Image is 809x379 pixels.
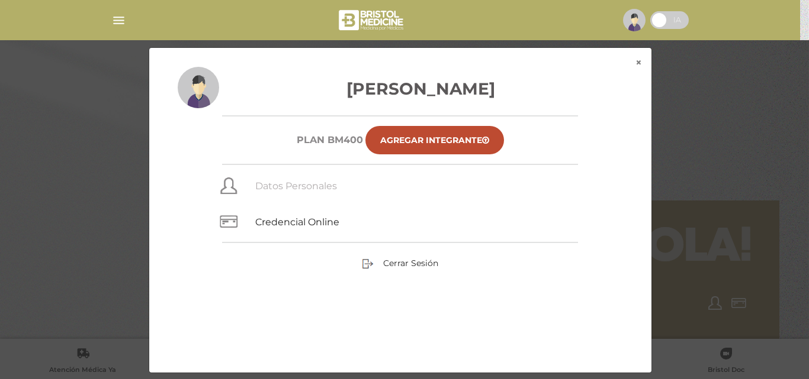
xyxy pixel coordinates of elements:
[362,258,374,270] img: sign-out.png
[255,216,339,228] a: Credencial Online
[111,13,126,28] img: Cober_menu-lines-white.svg
[362,258,438,268] a: Cerrar Sesión
[337,6,407,34] img: bristol-medicine-blanco.png
[178,76,623,101] h3: [PERSON_NAME]
[626,48,651,77] button: ×
[365,126,504,154] a: Agregar Integrante
[623,9,646,31] img: profile-placeholder.svg
[178,67,219,108] img: profile-placeholder.svg
[383,258,438,268] span: Cerrar Sesión
[297,134,363,145] h6: Plan BM400
[255,180,337,192] a: Datos Personales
